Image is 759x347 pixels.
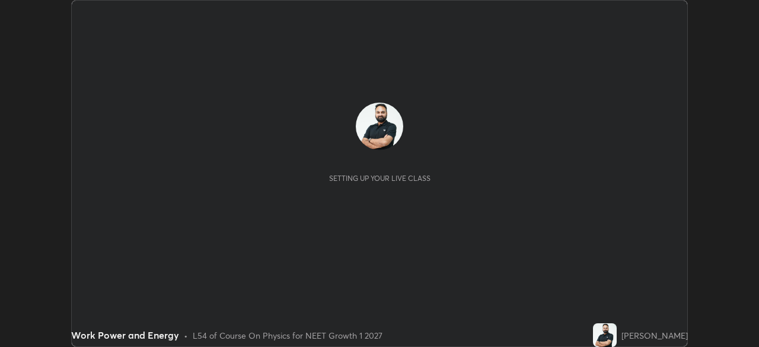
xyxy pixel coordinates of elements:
img: 2ca2be53fc4546ca9ffa9f5798fd6fd8.jpg [356,103,403,150]
img: 2ca2be53fc4546ca9ffa9f5798fd6fd8.jpg [593,323,617,347]
div: L54 of Course On Physics for NEET Growth 1 2027 [193,329,382,342]
div: [PERSON_NAME] [621,329,688,342]
div: Work Power and Energy [71,328,179,342]
div: Setting up your live class [329,174,430,183]
div: • [184,329,188,342]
